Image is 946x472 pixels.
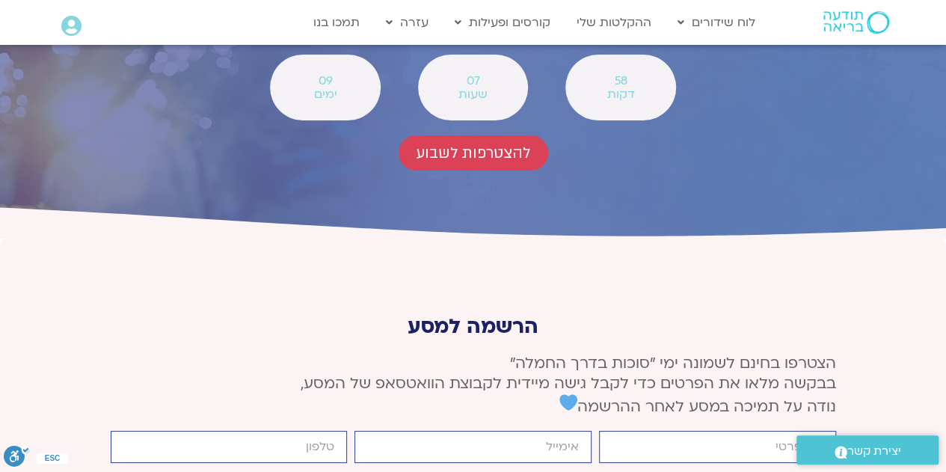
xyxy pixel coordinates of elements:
[670,8,763,37] a: לוח שידורים
[354,431,592,463] input: אימייל
[823,11,889,34] img: תודעה בריאה
[399,135,548,171] a: להצטרפות לשבוע
[569,8,659,37] a: ההקלטות שלי
[111,315,836,338] p: הרשמה למסע
[437,88,509,101] span: שעות
[585,74,656,88] span: 58
[559,393,577,411] img: 💙
[437,74,509,88] span: 07
[111,353,836,417] p: הצטרפו בחינם לשמונה ימי ״סוכות בדרך החמלה״
[447,8,558,37] a: קורסים ופעילות
[559,396,836,417] span: נודה על תמיכה במסע לאחר ההרשמה
[289,88,360,101] span: ימים
[111,431,348,463] input: מותר להשתמש רק במספרים ותווי טלפון (#, -, *, וכו').
[378,8,436,37] a: עזרה
[847,441,901,462] span: יצירת קשר
[306,8,367,37] a: תמכו בנו
[289,74,360,88] span: 09
[417,144,530,162] span: להצטרפות לשבוע
[301,373,836,393] span: בבקשה מלאו את הפרטים כדי לקבל גישה מיידית לקבוצת הוואטסאפ של המסע,
[585,88,656,101] span: דקות
[599,431,836,463] input: שם פרטי
[796,435,939,465] a: יצירת קשר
